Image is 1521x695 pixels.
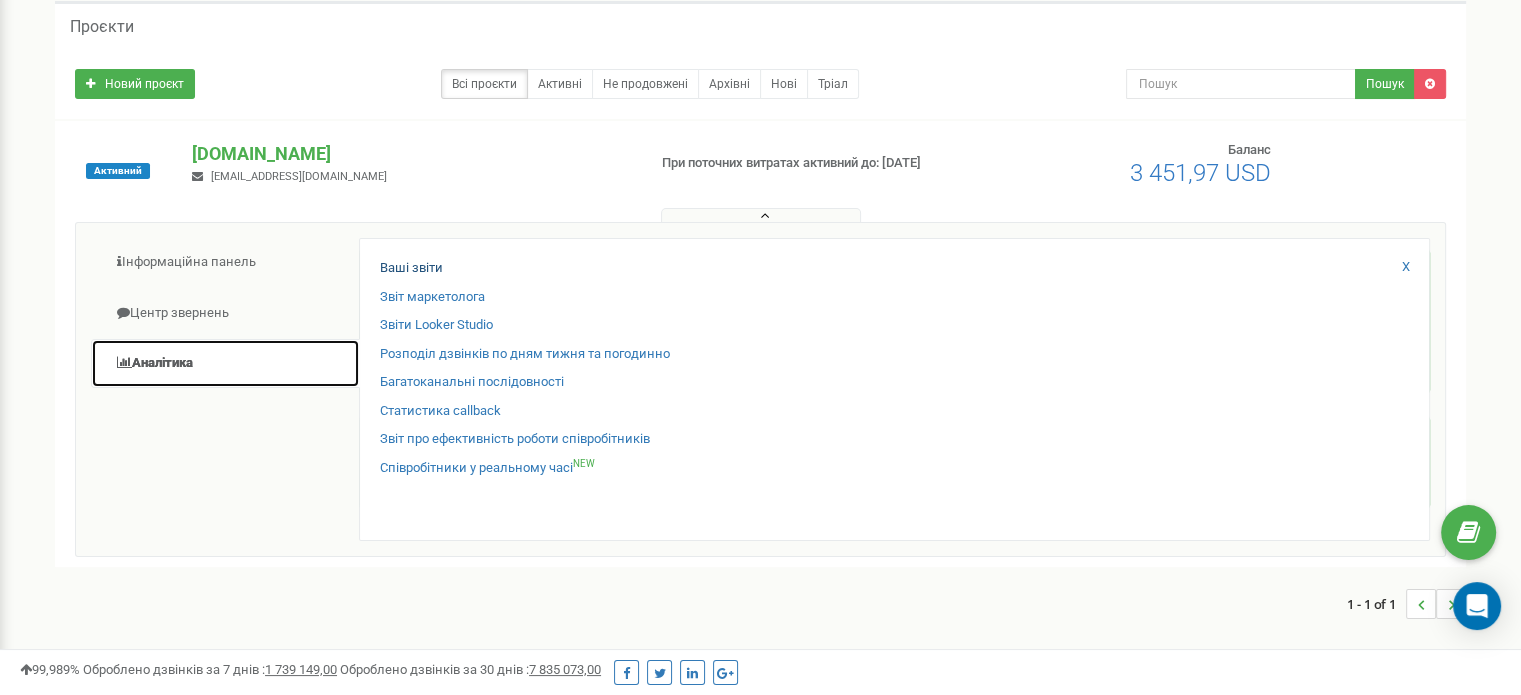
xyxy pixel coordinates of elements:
[1402,258,1410,277] a: X
[265,662,337,677] u: 1 739 149,00
[86,163,150,179] span: Активний
[527,69,593,99] a: Активні
[380,316,493,335] a: Звіти Looker Studio
[441,69,528,99] a: Всі проєкти
[1453,582,1501,630] div: Open Intercom Messenger
[380,259,443,278] a: Ваші звіти
[698,69,761,99] a: Архівні
[1228,142,1271,157] span: Баланс
[75,69,195,99] a: Новий проєкт
[380,373,564,392] a: Багатоканальні послідовності
[380,402,501,421] a: Статистика callback
[380,459,595,478] a: Співробітники у реальному часіNEW
[91,339,360,388] a: Аналiтика
[1347,569,1466,639] nav: ...
[70,18,134,36] h5: Проєкти
[380,345,670,364] a: Розподіл дзвінків по дням тижня та погодинно
[91,238,360,287] a: Інформаційна панель
[529,662,601,677] u: 7 835 073,00
[1130,159,1271,187] span: 3 451,97 USD
[91,289,360,338] a: Центр звернень
[1347,589,1406,619] span: 1 - 1 of 1
[192,141,629,167] p: [DOMAIN_NAME]
[83,662,337,677] span: Оброблено дзвінків за 7 днів :
[662,154,982,173] p: При поточних витратах активний до: [DATE]
[20,662,80,677] span: 99,989%
[380,288,485,307] a: Звіт маркетолога
[592,69,699,99] a: Не продовжені
[1355,69,1415,99] button: Пошук
[760,69,808,99] a: Нові
[573,458,595,469] sup: NEW
[1126,69,1356,99] input: Пошук
[211,170,387,183] span: [EMAIL_ADDRESS][DOMAIN_NAME]
[807,69,859,99] a: Тріал
[380,430,650,449] a: Звіт про ефективність роботи співробітників
[340,662,601,677] span: Оброблено дзвінків за 30 днів :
